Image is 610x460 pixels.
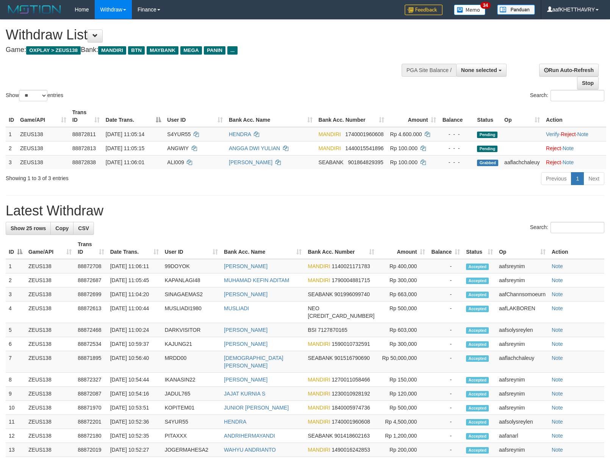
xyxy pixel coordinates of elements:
a: Note [552,433,563,439]
th: Trans ID: activate to sort column ascending [75,237,107,259]
span: SEABANK [308,433,333,439]
a: Reject [546,159,561,165]
a: Note [552,341,563,347]
span: NEO [308,305,319,311]
span: OXPLAY > ZEUS138 [26,46,81,55]
span: Accepted [466,341,489,348]
td: aafsolysreylen [496,415,549,429]
span: S4YUR55 [167,131,191,137]
td: DARKVISITOR [162,323,221,337]
span: 88872811 [72,131,96,137]
a: WAHYU ANDRIANTO [224,447,276,453]
td: ZEUS138 [25,443,75,457]
a: Note [552,355,563,361]
h1: Withdraw List [6,27,399,42]
td: Rp 50,000,000 [377,351,428,373]
td: [DATE] 11:05:45 [107,273,162,287]
span: MANDIRI [319,131,341,137]
span: SEABANK [308,291,333,297]
span: Accepted [466,355,489,362]
td: 88872019 [75,443,107,457]
td: 88872468 [75,323,107,337]
span: Accepted [466,292,489,298]
span: Accepted [466,391,489,397]
td: Rp 120,000 [377,387,428,401]
td: 88872201 [75,415,107,429]
span: Accepted [466,327,489,334]
td: 88872708 [75,259,107,273]
span: Copy 1440015541896 to clipboard [345,145,383,151]
td: aafChannsomoeurn [496,287,549,301]
span: MANDIRI [308,447,330,453]
th: ID: activate to sort column descending [6,237,25,259]
td: 88871970 [75,401,107,415]
td: - [428,323,463,337]
a: Previous [541,172,571,185]
td: · · [543,127,606,141]
div: - - - [442,159,471,166]
td: Rp 400,000 [377,259,428,273]
a: Verify [546,131,559,137]
a: ANDRIHERMAYANDI [224,433,275,439]
td: ZEUS138 [25,301,75,323]
td: - [428,429,463,443]
span: MEGA [180,46,202,55]
td: - [428,443,463,457]
a: Reject [561,131,576,137]
td: 3 [6,287,25,301]
a: 1 [571,172,584,185]
a: Note [552,391,563,397]
td: - [428,301,463,323]
td: 13 [6,443,25,457]
th: Date Trans.: activate to sort column descending [103,105,164,127]
span: Pending [477,146,497,152]
a: [PERSON_NAME] [224,327,267,333]
span: SEABANK [308,355,333,361]
td: - [428,401,463,415]
span: Copy 901418602163 to clipboard [335,433,370,439]
span: MANDIRI [308,277,330,283]
td: 2 [6,141,17,155]
span: MANDIRI [319,145,341,151]
td: [DATE] 11:06:11 [107,259,162,273]
span: Accepted [466,264,489,270]
th: Date Trans.: activate to sort column ascending [107,237,162,259]
span: Copy 1790004881715 to clipboard [332,277,370,283]
th: User ID: activate to sort column ascending [162,237,221,259]
th: Bank Acc. Number: activate to sort column ascending [305,237,377,259]
td: aafsreynim [496,337,549,351]
label: Search: [530,90,604,101]
a: Next [583,172,604,185]
a: Note [552,447,563,453]
span: ALI009 [167,159,184,165]
td: 7 [6,351,25,373]
td: 88872613 [75,301,107,323]
span: Pending [477,132,497,138]
th: Game/API: activate to sort column ascending [25,237,75,259]
td: aafsreynim [496,387,549,401]
td: - [428,351,463,373]
td: - [428,373,463,387]
span: ... [227,46,238,55]
th: Game/API: activate to sort column ascending [17,105,69,127]
td: 12 [6,429,25,443]
td: 88872687 [75,273,107,287]
td: Rp 500,000 [377,401,428,415]
a: Reject [546,145,561,151]
span: BSI [308,327,316,333]
a: [PERSON_NAME] [229,159,272,165]
a: Note [552,327,563,333]
td: 88871895 [75,351,107,373]
span: 34 [480,2,491,9]
td: JOGERMAHESA2 [162,443,221,457]
td: 5 [6,323,25,337]
a: HENDRA [229,131,251,137]
span: Copy 7127870165 to clipboard [318,327,347,333]
div: - - - [442,130,471,138]
td: 2 [6,273,25,287]
td: Rp 603,000 [377,323,428,337]
span: [DATE] 11:06:01 [106,159,144,165]
th: Amount: activate to sort column ascending [387,105,440,127]
div: - - - [442,144,471,152]
a: [DEMOGRAPHIC_DATA][PERSON_NAME] [224,355,283,369]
